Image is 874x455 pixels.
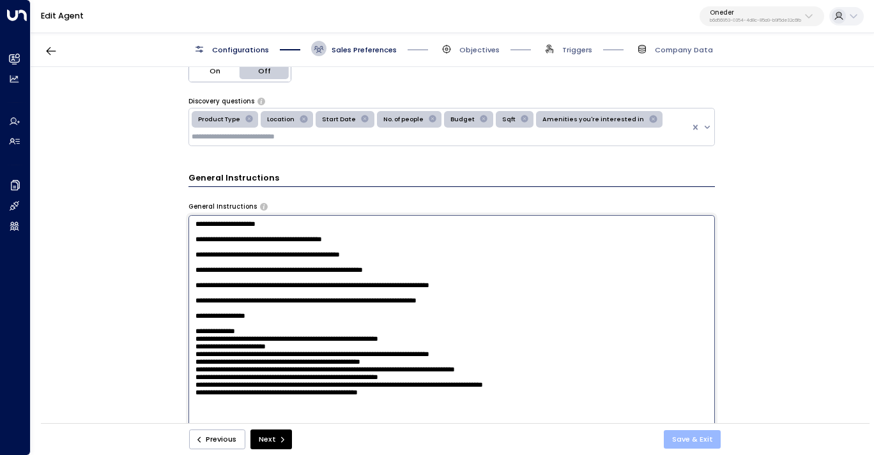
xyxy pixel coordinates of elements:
div: Remove No. of people [425,113,440,126]
div: Amenities you're interested in [539,113,646,126]
div: Location [263,113,296,126]
button: Off [240,61,291,82]
div: Sqft [498,113,517,126]
div: Remove Amenities you're interested in [646,113,660,126]
button: On [189,61,240,82]
div: Remove Sqft [517,113,532,126]
button: Next [250,429,292,449]
a: Edit Agent [41,10,84,21]
span: Configurations [212,45,269,55]
button: Previous [189,429,245,449]
div: Remove Product Type [242,113,256,126]
div: No. of people [379,113,425,126]
div: Start Date [318,113,358,126]
div: Remove Start Date [358,113,372,126]
div: Budget [447,113,477,126]
h3: General Instructions [188,172,715,186]
p: b6d56953-0354-4d8c-85a9-b9f5de32c6fb [710,18,801,23]
div: Product Type [194,113,242,126]
span: Company Data [655,45,713,55]
div: Platform [188,61,291,82]
button: Select the types of questions the agent should use to engage leads in initial emails. These help ... [257,98,264,104]
p: Oneder [710,9,801,17]
button: Onederb6d56953-0354-4d8c-85a9-b9f5de32c6fb [700,6,824,27]
span: Triggers [562,45,592,55]
div: Remove Location [296,113,310,126]
div: Remove Budget [477,113,491,126]
label: Discovery questions [188,97,254,106]
span: Sales Preferences [332,45,397,55]
button: Save & Exit [664,430,721,449]
label: General Instructions [188,202,257,211]
span: Objectives [459,45,500,55]
button: Provide any specific instructions you want the agent to follow when responding to leads. This app... [260,203,267,209]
